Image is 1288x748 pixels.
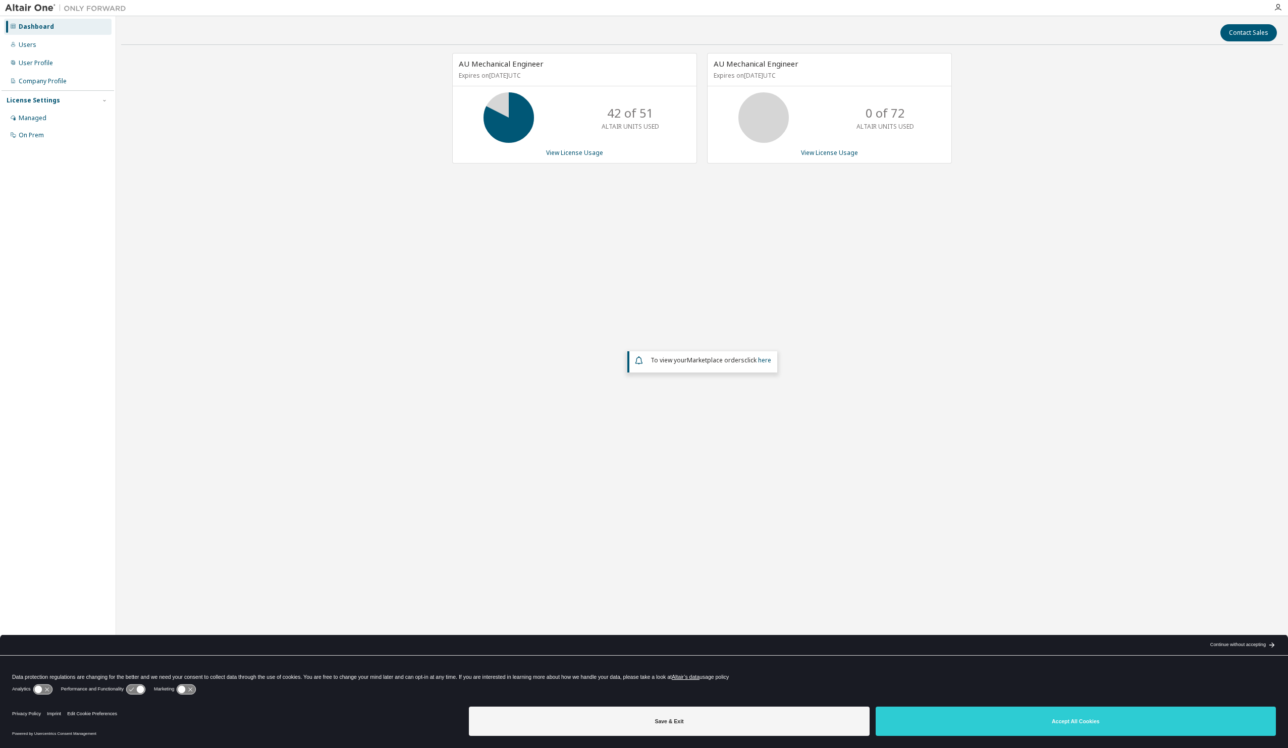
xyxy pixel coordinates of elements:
span: AU Mechanical Engineer [714,59,798,69]
a: here [758,356,771,364]
p: ALTAIR UNITS USED [602,122,659,131]
div: Company Profile [19,77,67,85]
p: Expires on [DATE] UTC [714,71,943,80]
p: ALTAIR UNITS USED [856,122,914,131]
div: Dashboard [19,23,54,31]
div: User Profile [19,59,53,67]
div: Users [19,41,36,49]
p: 42 of 51 [607,104,654,122]
span: AU Mechanical Engineer [459,59,544,69]
img: Altair One [5,3,131,13]
div: Managed [19,114,46,122]
p: 0 of 72 [866,104,905,122]
button: Contact Sales [1220,24,1277,41]
a: View License Usage [801,148,858,157]
p: Expires on [DATE] UTC [459,71,688,80]
em: Marketplace orders [687,356,744,364]
a: View License Usage [546,148,603,157]
div: License Settings [7,96,60,104]
div: On Prem [19,131,44,139]
span: To view your click [651,356,771,364]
